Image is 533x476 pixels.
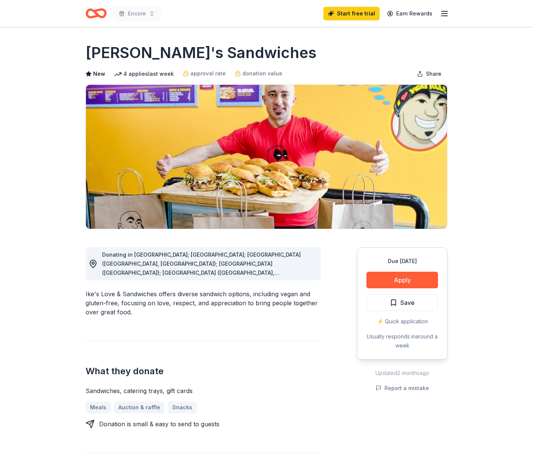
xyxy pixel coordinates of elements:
div: Usually responds in around a week [366,332,438,350]
span: approval rate [190,69,226,78]
button: Report a mistake [375,384,429,393]
a: Meals [86,401,111,413]
a: donation value [235,69,282,78]
div: Updated 2 months ago [357,369,447,378]
img: Image for Ike's Sandwiches [86,85,447,229]
div: Donation is small & easy to send to guests [99,419,219,429]
a: Snacks [168,401,197,413]
span: Donating in [GEOGRAPHIC_DATA]; [GEOGRAPHIC_DATA]; [GEOGRAPHIC_DATA] ([GEOGRAPHIC_DATA], [GEOGRAPH... [102,251,301,321]
span: New [93,69,105,78]
a: Start free trial [323,7,380,20]
div: Due [DATE] [366,257,438,266]
button: Save [366,294,438,311]
div: Sandwiches, catering trays, gift cards [86,386,321,395]
div: Ike's Love & Sandwiches offers diverse sandwich options, including vegan and gluten-free, focusin... [86,289,321,317]
span: Save [400,298,415,308]
a: Home [86,5,107,22]
div: 4 applies last week [114,69,174,78]
span: donation value [242,69,282,78]
h2: What they donate [86,365,321,377]
button: Share [411,66,447,81]
a: Auction & raffle [114,401,165,413]
h1: [PERSON_NAME]'s Sandwiches [86,42,317,63]
a: Earn Rewards [383,7,437,20]
div: ⚡️ Quick application [366,317,438,326]
span: Encore [128,9,146,18]
button: Apply [366,272,438,288]
span: Share [426,69,441,78]
a: approval rate [183,69,226,78]
button: Encore [113,6,161,21]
